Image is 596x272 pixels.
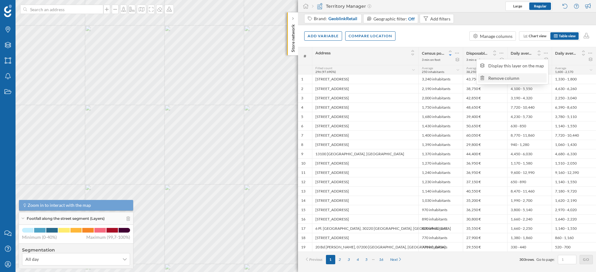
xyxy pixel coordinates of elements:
div: 2,970 - 4,020 [552,205,596,214]
span: . [534,257,535,262]
div: 1,370 inhabitants [418,149,463,158]
div: 13100 [GEOGRAPHIC_DATA], [GEOGRAPHIC_DATA] [312,149,418,158]
div: [STREET_ADDRESS] [312,233,418,242]
div: 1,400 inhabitants [418,130,463,140]
div: 11 [301,170,305,175]
div: 1,060 - 1,430 [552,140,596,149]
div: 2,190 inhabitants [418,84,463,93]
div: 1,510 - 2,050 [552,158,596,168]
span: Support [13,4,35,10]
div: 8,770 - 11,860 [507,130,552,140]
span: GeoblinkRetail [328,16,357,22]
div: 3 min on foot [466,57,485,62]
div: 890 inhabitants [418,214,463,224]
span: Chart view [529,34,546,38]
div: [STREET_ADDRESS] [312,186,418,196]
div: 2,000 inhabitants [418,93,463,102]
div: 4,230 - 5,730 [507,112,552,121]
div: 9,160 - 12,390 [552,168,596,177]
div: 970 inhabitants [418,205,463,214]
div: 1,270 inhabitants [418,158,463,168]
div: 1,330 - 1,800 [552,75,596,84]
div: 10 [301,161,305,166]
div: 44,400 € [463,149,507,158]
div: [STREET_ADDRESS] [312,158,418,168]
span: Large [513,4,522,8]
div: 48,650 € [463,102,507,112]
p: Store network [290,22,296,52]
div: 35,550 € [463,224,507,233]
div: 4,450 - 6,030 [507,149,552,158]
div: 330 - 440 [507,242,552,252]
span: Average [466,66,477,70]
div: 1,660 - 2,250 [507,224,552,233]
span: Zoom in to interact with the map [28,202,91,208]
div: 4,630 - 6,260 [552,84,596,93]
div: 9 [301,152,303,156]
div: 7,180 - 9,720 [552,186,596,196]
img: territory-manager.svg [317,3,323,9]
div: 1,240 inhabitants [418,168,463,177]
div: [STREET_ADDRESS] [312,214,418,224]
div: 36,950 € [463,168,507,177]
div: 3 min on foot [422,57,440,62]
div: [STREET_ADDRESS] [312,93,418,102]
div: 14 [301,198,305,203]
div: 4,100 - 5,550 [507,84,552,93]
div: Display this layer on the map [488,62,545,69]
div: 770 inhabitants [418,242,463,252]
div: 7 [301,133,303,138]
div: 1,140 inhabitants [418,186,463,196]
div: 940 - 1,280 [507,140,552,149]
div: 1,640 - 2,220 [552,214,596,224]
div: 27,900 € [463,233,507,242]
div: 1,170 - 1,580 [507,158,552,168]
div: 1,140 - 1,550 [552,224,596,233]
div: 16 [301,217,305,222]
div: 17 [301,226,305,231]
div: [STREET_ADDRESS] [312,177,418,186]
span: Average [555,66,566,70]
div: 15 [301,207,305,212]
span: 1,600 - 2,170 [555,70,573,74]
div: 1,680 inhabitants [418,112,463,121]
div: [STREET_ADDRESS] [312,130,418,140]
div: 8,470 - 11,460 [507,186,552,196]
div: 3,800 - 5,140 [507,205,552,214]
div: 5 [301,114,303,119]
span: Address [315,51,331,55]
div: 2,250 - 3,040 [552,93,596,102]
div: 36,950 € [463,158,507,168]
div: 1,390 inhabitants [418,140,463,149]
div: 4 [301,105,303,110]
span: Go to page: [536,257,555,262]
span: Disposable income by household [466,51,489,56]
div: Manage columns [480,33,512,39]
div: 4,680 - 6,330 [552,149,596,158]
div: 20 Bd [PERSON_NAME], 07200 [GEOGRAPHIC_DATA], [GEOGRAPHIC_DATA] [312,242,418,252]
div: 1,750 inhabitants [418,102,463,112]
div: 3,240 inhabitants [418,75,463,84]
div: 6,390 - 8,650 [552,102,596,112]
div: 1 [301,77,303,82]
div: 1,230 inhabitants [418,177,463,186]
div: 1,430 inhabitants [418,121,463,130]
div: Territory Manager [312,3,371,9]
span: Regular [534,4,547,8]
input: 1 [560,256,575,263]
div: 1,140 - 1,550 [552,177,596,186]
div: 6 [301,124,303,129]
div: 29,550 € [463,242,507,252]
div: 1,140 - 1,550 [552,121,596,130]
span: Maximum (99,7-100%) [86,234,130,240]
div: 1,620 - 2,190 [552,196,596,205]
div: [STREET_ADDRESS] [312,168,418,177]
div: [STREET_ADDRESS] [312,140,418,149]
span: Daily average footfall between [DATE] and [DATE] [555,51,577,56]
div: 7,720 - 10,440 [507,102,552,112]
div: 39,400 € [463,112,507,121]
div: Remove column [488,75,545,81]
span: Average [422,66,433,70]
div: 6 Pl. [GEOGRAPHIC_DATA], 30220 [GEOGRAPHIC_DATA], [GEOGRAPHIC_DATA] [312,224,418,233]
div: 630 - 850 [507,121,552,130]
